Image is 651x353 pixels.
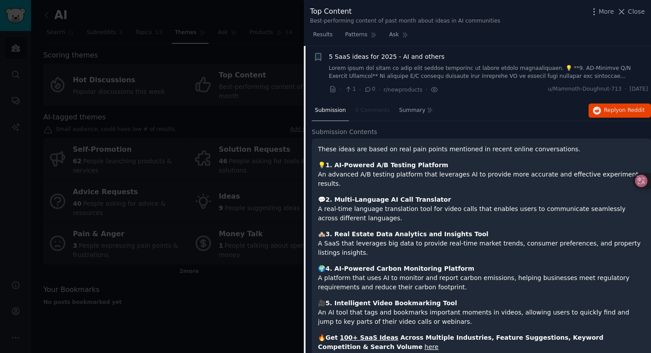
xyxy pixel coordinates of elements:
a: Lorem ipsum dol sitam co adip elit seddoe temporinc ut labore etdolo magnaaliquaen. 💡 **9. AD-Min... [329,65,648,80]
a: here [425,343,439,350]
button: Close [617,7,645,16]
strong: 4. AI-Powered Carbon Monitoring Platform [325,265,474,272]
span: More [599,7,614,16]
button: Replyon Reddit [589,104,651,118]
span: Results [313,31,333,39]
span: · [625,85,627,93]
p: 🏘️ A SaaS that leverages big data to provide real-time market trends, consumer preferences, and p... [318,230,645,257]
span: Reply [604,107,645,115]
strong: 3. Real Estate Data Analytics and Insights Tool [325,230,488,238]
strong: Get [325,334,338,341]
span: [DATE] [630,85,648,93]
strong: Across Multiple Industries, Feature Suggestions, Keyword Competition & Search Volume [318,334,603,350]
span: Ask [389,31,399,39]
button: More [589,7,614,16]
span: · [426,85,427,94]
span: Patterns [345,31,367,39]
a: 100+ SaaS Ideas [340,334,398,341]
span: · [359,85,361,94]
span: on Reddit [619,107,645,113]
p: 🎥 An AI tool that tags and bookmarks important moments in videos, allowing users to quickly find ... [318,299,645,326]
p: These ideas are based on real pain points mentioned in recent online conversations. [318,145,645,154]
span: 0 [364,85,375,93]
strong: 1. AI-Powered A/B Testing Platform [325,161,448,169]
span: r/newproducts [384,87,422,93]
span: · [340,85,341,94]
a: Ask [386,28,411,46]
span: 1 [345,85,356,93]
span: Summary [399,107,425,115]
span: Close [628,7,645,16]
span: Submission Contents [312,127,377,137]
p: 🔥 [318,333,645,352]
div: Best-performing content of past month about ideas in AI communities [310,17,500,25]
strong: 2. Multi-Language AI Call Translator [325,196,451,203]
span: · [379,85,380,94]
a: Results [310,28,336,46]
span: u/Mammoth-Doughnut-713 [548,85,622,93]
strong: 5. Intelligent Video Bookmarking Tool [325,299,457,307]
p: 💡 An advanced A/B testing platform that leverages AI to provide more accurate and effective exper... [318,161,645,188]
span: Submission [315,107,346,115]
div: Top Content [310,6,500,17]
p: 💬 A real-time language translation tool for video calls that enables users to communicate seamles... [318,195,645,223]
a: 5 SaaS ideas for 2025 - AI and others [329,52,445,61]
a: Patterns [342,28,380,46]
p: 🌍 A platform that uses AI to monitor and report carbon emissions, helping businesses meet regulat... [318,264,645,292]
